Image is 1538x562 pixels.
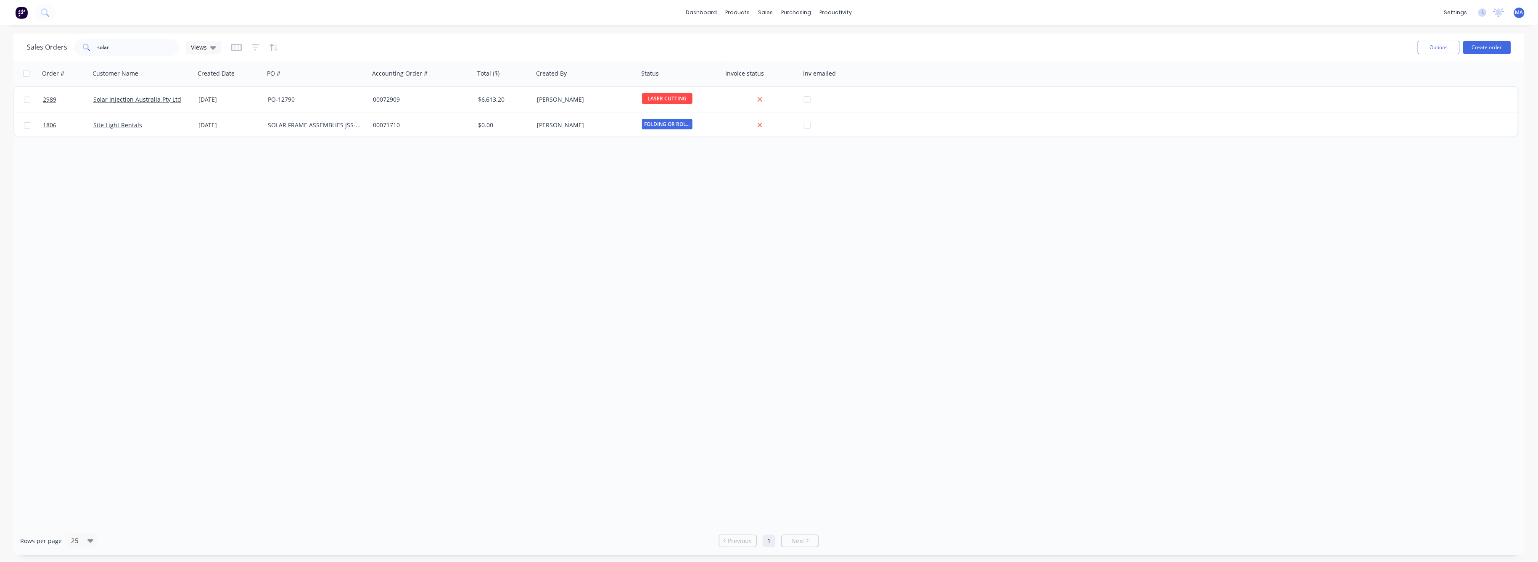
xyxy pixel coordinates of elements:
[43,121,56,129] span: 1806
[1515,9,1523,16] span: MA
[791,537,804,545] span: Next
[642,119,692,129] span: FOLDING OR ROLL...
[372,69,428,78] div: Accounting Order #
[803,69,836,78] div: Inv emailed
[92,69,138,78] div: Customer Name
[777,6,816,19] div: purchasing
[782,537,819,545] a: Next page
[15,6,28,19] img: Factory
[373,95,466,104] div: 00072909
[98,39,180,56] input: Search...
[43,95,56,104] span: 2989
[20,537,62,545] span: Rows per page
[721,6,754,19] div: products
[267,69,280,78] div: PO #
[27,43,67,51] h1: Sales Orders
[93,95,181,103] a: Solar Injection Australia Pty Ltd
[816,6,856,19] div: productivity
[763,535,775,547] a: Page 1 is your current page
[641,69,659,78] div: Status
[682,6,721,19] a: dashboard
[754,6,777,19] div: sales
[537,121,630,129] div: [PERSON_NAME]
[478,121,528,129] div: $0.00
[536,69,567,78] div: Created By
[725,69,764,78] div: Invoice status
[43,87,93,112] a: 2989
[1418,41,1460,54] button: Options
[42,69,64,78] div: Order #
[198,69,235,78] div: Created Date
[728,537,752,545] span: Previous
[198,121,261,129] div: [DATE]
[1463,41,1511,54] button: Create order
[198,95,261,104] div: [DATE]
[373,121,466,129] div: 00071710
[478,95,528,104] div: $6,613.20
[719,537,756,545] a: Previous page
[191,43,207,52] span: Views
[43,113,93,138] a: 1806
[642,93,692,104] span: LASER CUTTING
[716,535,822,547] ul: Pagination
[268,95,361,104] div: PO-12790
[1440,6,1472,19] div: settings
[268,121,361,129] div: SOLAR FRAME ASSEMBLIES JSS-6T-G2
[477,69,499,78] div: Total ($)
[93,121,142,129] a: Site Light Rentals
[537,95,630,104] div: [PERSON_NAME]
